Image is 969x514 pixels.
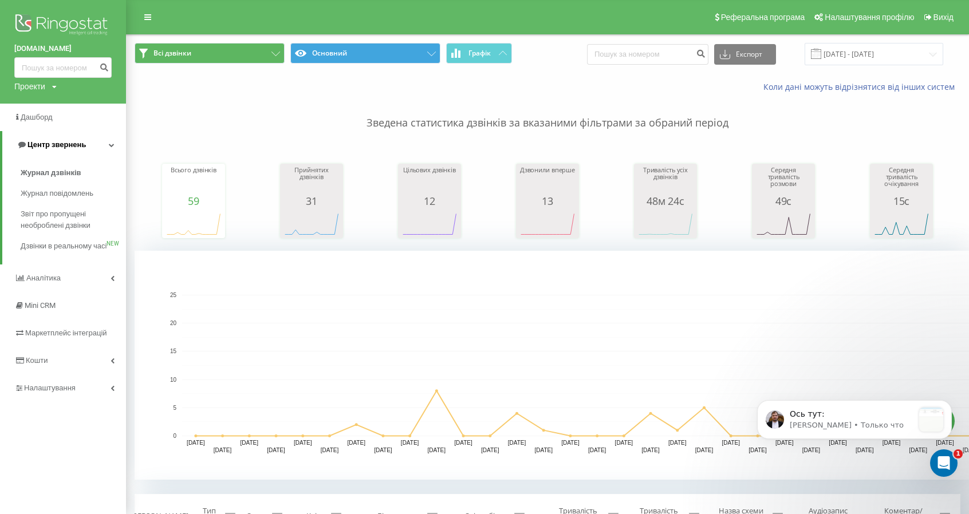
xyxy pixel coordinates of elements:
[241,440,259,446] text: [DATE]
[454,440,472,446] text: [DATE]
[825,13,914,22] span: Налаштування профілю
[446,43,512,64] button: Графік
[740,377,969,483] iframe: Intercom notifications сообщение
[283,195,340,207] div: 31
[401,207,458,241] svg: A chart.
[21,163,126,183] a: Журнал дзвінків
[173,405,176,411] text: 5
[401,167,458,195] div: Цільових дзвінків
[21,240,107,252] span: Дзвінки в реальному часі
[668,440,687,446] text: [DATE]
[290,43,440,64] button: Основний
[637,167,694,195] div: Тривалість усіх дзвінків
[755,195,812,207] div: 49с
[637,195,694,207] div: 48м 24с
[519,195,576,207] div: 13
[637,207,694,241] svg: A chart.
[714,44,776,65] button: Експорт
[267,447,285,453] text: [DATE]
[933,13,954,22] span: Вихід
[21,204,126,236] a: Звіт про пропущені необроблені дзвінки
[170,292,177,298] text: 25
[14,43,112,54] a: [DOMAIN_NAME]
[873,167,930,195] div: Середня тривалість очікування
[26,356,48,365] span: Кошти
[695,447,714,453] text: [DATE]
[135,93,960,131] p: Зведена статистика дзвінків за вказаними фільтрами за обраний період
[170,377,177,383] text: 10
[24,383,76,392] span: Налаштування
[21,113,53,121] span: Дашборд
[873,207,930,241] svg: A chart.
[283,167,340,195] div: Прийнятих дзвінків
[14,81,45,92] div: Проекти
[165,195,222,207] div: 59
[165,167,222,195] div: Всього дзвінків
[481,447,499,453] text: [DATE]
[2,131,126,159] a: Центр звернень
[588,447,606,453] text: [DATE]
[722,440,740,446] text: [DATE]
[763,81,960,92] a: Коли дані можуть відрізнятися вiд інших систем
[721,13,805,22] span: Реферальна програма
[587,44,708,65] input: Пошук за номером
[347,440,365,446] text: [DATE]
[428,447,446,453] text: [DATE]
[468,49,491,57] span: Графік
[294,440,312,446] text: [DATE]
[135,43,285,64] button: Всі дзвінки
[173,433,176,439] text: 0
[21,167,81,179] span: Журнал дзвінків
[187,440,205,446] text: [DATE]
[21,208,120,231] span: Звіт про пропущені необроблені дзвінки
[930,449,958,477] iframe: Intercom live chat
[519,167,576,195] div: Дзвонили вперше
[283,207,340,241] svg: A chart.
[534,447,553,453] text: [DATE]
[561,440,580,446] text: [DATE]
[508,440,526,446] text: [DATE]
[615,440,633,446] text: [DATE]
[641,447,660,453] text: [DATE]
[21,183,126,204] a: Журнал повідомлень
[374,447,392,453] text: [DATE]
[755,207,812,241] svg: A chart.
[873,195,930,207] div: 15с
[214,447,232,453] text: [DATE]
[401,440,419,446] text: [DATE]
[170,349,177,355] text: 15
[519,207,576,241] svg: A chart.
[165,207,222,241] svg: A chart.
[14,11,112,40] img: Ringostat logo
[153,49,191,58] span: Всі дзвінки
[14,57,112,78] input: Пошук за номером
[21,236,126,256] a: Дзвінки в реальному часіNEW
[27,140,86,149] span: Центр звернень
[21,188,93,199] span: Журнал повідомлень
[25,329,107,337] span: Маркетплейс інтеграцій
[170,320,177,326] text: 20
[26,274,61,282] span: Аналiтика
[25,301,56,310] span: Mini CRM
[401,195,458,207] div: 12
[321,447,339,453] text: [DATE]
[755,167,812,195] div: Середня тривалість розмови
[954,449,963,458] span: 1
